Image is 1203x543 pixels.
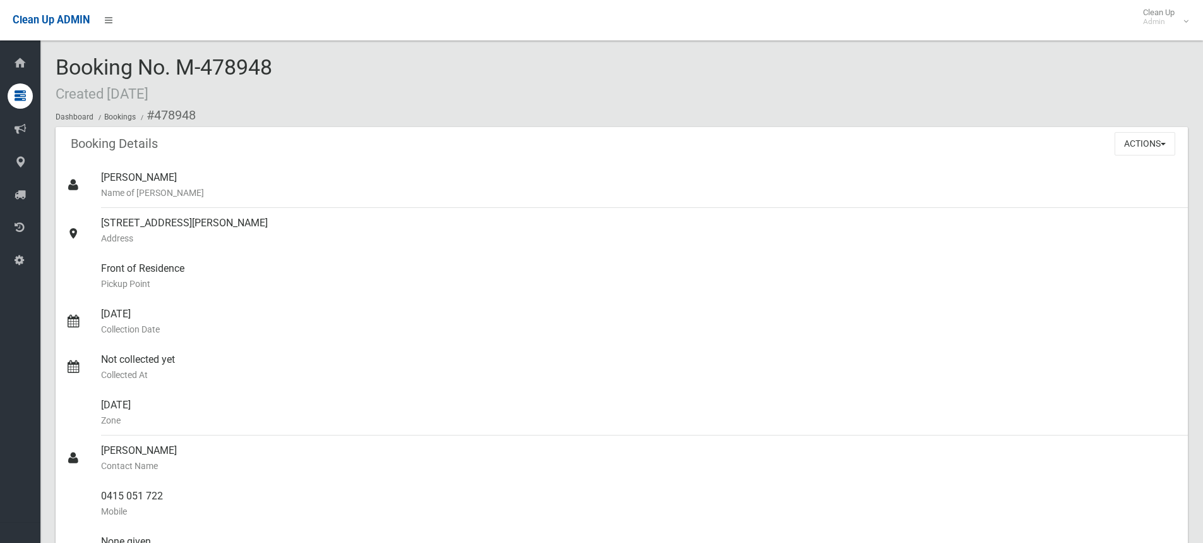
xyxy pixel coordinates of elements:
[13,14,90,26] span: Clean Up ADMIN
[104,113,136,121] a: Bookings
[101,413,1178,428] small: Zone
[101,208,1178,253] div: [STREET_ADDRESS][PERSON_NAME]
[101,436,1178,481] div: [PERSON_NAME]
[101,504,1178,519] small: Mobile
[56,54,272,104] span: Booking No. M-478948
[101,185,1178,200] small: Name of [PERSON_NAME]
[101,458,1178,473] small: Contact Name
[101,231,1178,246] small: Address
[1137,8,1187,27] span: Clean Up
[101,162,1178,208] div: [PERSON_NAME]
[101,367,1178,382] small: Collected At
[56,85,148,102] small: Created [DATE]
[1143,17,1175,27] small: Admin
[101,276,1178,291] small: Pickup Point
[101,345,1178,390] div: Not collected yet
[138,104,196,127] li: #478948
[101,390,1178,436] div: [DATE]
[101,481,1178,527] div: 0415 051 722
[101,299,1178,345] div: [DATE]
[1115,132,1175,156] button: Actions
[101,322,1178,337] small: Collection Date
[56,131,173,156] header: Booking Details
[101,253,1178,299] div: Front of Residence
[56,113,93,121] a: Dashboard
